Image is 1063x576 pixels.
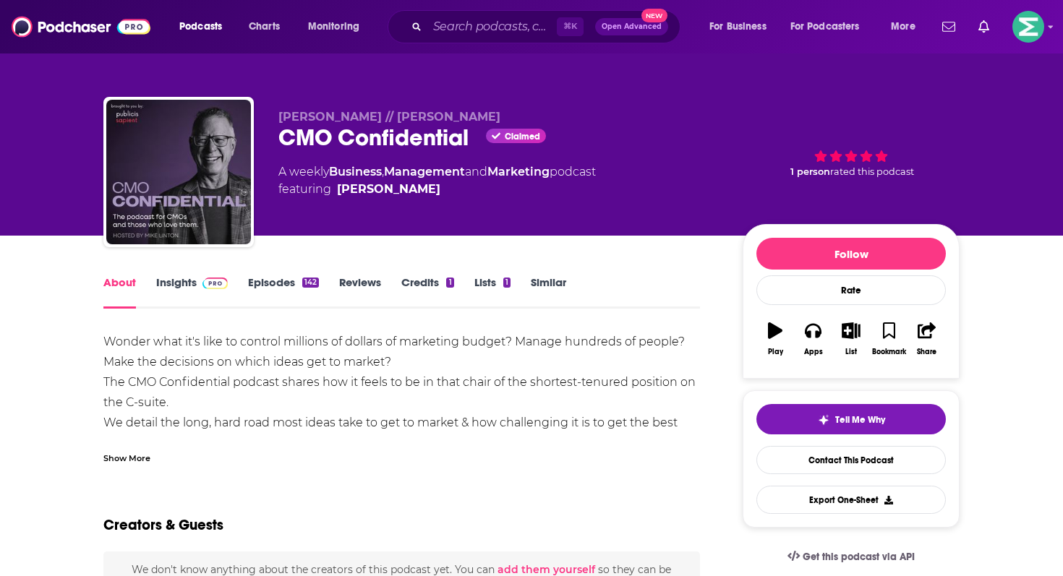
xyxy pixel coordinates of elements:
[505,133,540,140] span: Claimed
[699,15,785,38] button: open menu
[557,17,584,36] span: ⌘ K
[803,551,915,563] span: Get this podcast via API
[776,539,926,575] a: Get this podcast via API
[917,348,936,356] div: Share
[249,17,280,37] span: Charts
[794,313,832,365] button: Apps
[832,313,870,365] button: List
[103,332,700,534] div: Wonder what it's like to control millions of dollars of marketing budget? Manage hundreds of peop...
[503,278,511,288] div: 1
[384,165,465,179] a: Management
[446,278,453,288] div: 1
[12,13,150,40] img: Podchaser - Follow, Share and Rate Podcasts
[602,23,662,30] span: Open Advanced
[1012,11,1044,43] button: Show profile menu
[756,486,946,514] button: Export One-Sheet
[248,275,319,309] a: Episodes142
[278,163,596,198] div: A weekly podcast
[302,278,319,288] div: 142
[756,313,794,365] button: Play
[790,17,860,37] span: For Podcasters
[835,414,885,426] span: Tell Me Why
[106,100,251,244] img: CMO Confidential
[339,275,381,309] a: Reviews
[487,165,550,179] a: Marketing
[179,17,222,37] span: Podcasts
[804,348,823,356] div: Apps
[973,14,995,39] a: Show notifications dropdown
[401,10,694,43] div: Search podcasts, credits, & more...
[337,181,440,198] a: [PERSON_NAME]
[870,313,908,365] button: Bookmark
[308,17,359,37] span: Monitoring
[641,9,667,22] span: New
[845,348,857,356] div: List
[329,165,382,179] a: Business
[756,446,946,474] a: Contact This Podcast
[1012,11,1044,43] span: Logged in as LKassela
[498,564,595,575] button: add them yourself
[818,414,829,426] img: tell me why sparkle
[891,17,915,37] span: More
[830,166,914,177] span: rated this podcast
[756,404,946,434] button: tell me why sparkleTell Me Why
[936,14,961,39] a: Show notifications dropdown
[768,348,783,356] div: Play
[872,348,906,356] div: Bookmark
[756,238,946,270] button: Follow
[427,15,557,38] input: Search podcasts, credits, & more...
[531,275,566,309] a: Similar
[1012,11,1044,43] img: User Profile
[103,516,223,534] h2: Creators & Guests
[103,275,136,309] a: About
[709,17,767,37] span: For Business
[781,15,881,38] button: open menu
[202,278,228,289] img: Podchaser Pro
[908,313,946,365] button: Share
[595,18,668,35] button: Open AdvancedNew
[278,110,500,124] span: [PERSON_NAME] // [PERSON_NAME]
[790,166,830,177] span: 1 person
[382,165,384,179] span: ,
[743,110,960,199] div: 1 personrated this podcast
[465,165,487,179] span: and
[756,275,946,305] div: Rate
[298,15,378,38] button: open menu
[169,15,241,38] button: open menu
[401,275,453,309] a: Credits1
[278,181,596,198] span: featuring
[881,15,934,38] button: open menu
[239,15,289,38] a: Charts
[474,275,511,309] a: Lists1
[156,275,228,309] a: InsightsPodchaser Pro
